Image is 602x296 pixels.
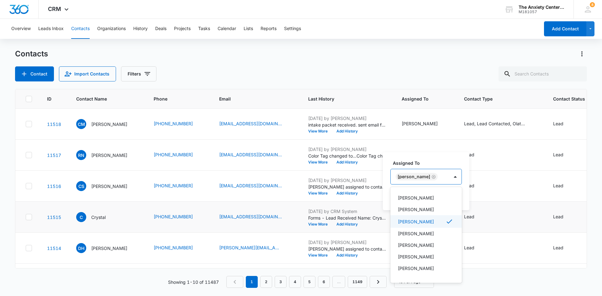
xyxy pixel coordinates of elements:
[308,253,332,257] button: View More
[398,230,434,237] p: [PERSON_NAME]
[76,119,86,129] span: CM
[553,151,563,158] div: Lead
[154,182,204,190] div: Phone - (706) 380-6917 - Select to Edit Field
[15,49,48,59] h1: Contacts
[47,215,61,220] a: Navigate to contact details page for Crystal
[76,181,86,191] span: CS
[219,151,282,158] a: [EMAIL_ADDRESS][DOMAIN_NAME]
[318,276,330,288] a: Page 6
[219,151,293,159] div: Email - reid451@yahoo.com - Select to Edit Field
[398,206,434,213] p: [PERSON_NAME]
[219,120,293,128] div: Email - camperio.1968@gmaill.com - Select to Edit Field
[71,19,90,39] button: Contacts
[76,150,86,160] span: RN
[519,5,564,10] div: account name
[174,19,191,39] button: Projects
[308,96,378,102] span: Last History
[47,184,61,189] a: Navigate to contact details page for Chris Sanders
[308,184,387,190] p: [PERSON_NAME] assigned to contact.
[519,10,564,14] div: account id
[402,120,438,127] div: [PERSON_NAME]
[398,265,434,272] p: [PERSON_NAME]
[402,151,449,159] div: Assigned To - Taylor Gaughan - Select to Edit Field
[308,177,387,184] p: [DATE] by [PERSON_NAME]
[155,19,166,39] button: Deals
[553,244,563,251] div: Lead
[76,181,139,191] div: Contact Name - Chris Sanders - Select to Edit Field
[219,213,282,220] a: [EMAIL_ADDRESS][DOMAIN_NAME]
[219,244,282,251] a: [PERSON_NAME][EMAIL_ADDRESS][DOMAIN_NAME]
[97,19,126,39] button: Organizations
[398,174,430,179] div: [PERSON_NAME]
[402,151,438,158] div: [PERSON_NAME]
[261,19,277,39] button: Reports
[590,2,595,7] span: 8
[308,222,332,226] button: View More
[219,182,282,189] a: [EMAIL_ADDRESS][DOMAIN_NAME]
[47,96,52,102] span: ID
[464,151,486,159] div: Contact Type - Lead - Select to Edit Field
[91,245,127,252] p: [PERSON_NAME]
[154,151,193,158] a: [PHONE_NUMBER]
[398,277,434,283] p: [PERSON_NAME]
[308,115,387,122] p: [DATE] by [PERSON_NAME]
[464,244,474,251] div: Lead
[76,150,139,160] div: Contact Name - Reid Nelson - Select to Edit Field
[91,183,127,190] p: [PERSON_NAME]
[76,119,139,129] div: Contact Name - Catherine Mowry - Select to Edit Field
[59,66,116,81] button: Import Contacts
[154,120,204,128] div: Phone - (913) 484-3676 - Select to Edit Field
[464,96,529,102] span: Contact Type
[308,160,332,164] button: View More
[47,246,61,251] a: Navigate to contact details page for Dustin Hall
[398,242,434,248] p: [PERSON_NAME]
[398,253,434,260] p: [PERSON_NAME]
[168,279,219,285] p: Showing 1-10 of 11487
[308,146,387,153] p: [DATE] by [PERSON_NAME]
[553,213,563,220] div: Lead
[464,182,486,190] div: Contact Type - Lead - Select to Edit Field
[244,19,253,39] button: Lists
[464,213,486,221] div: Contact Type - Lead - Select to Edit Field
[154,244,193,251] a: [PHONE_NUMBER]
[370,276,387,288] a: Next Page
[47,153,61,158] a: Navigate to contact details page for Reid Nelson
[553,213,575,221] div: Contact Status - Lead - Select to Edit Field
[332,253,362,257] button: Add History
[464,213,474,220] div: Lead
[430,174,436,179] div: Remove Melissa Umscheid
[590,2,595,7] div: notifications count
[91,214,106,221] p: Crystal
[464,151,474,158] div: Lead
[275,276,287,288] a: Page 3
[402,120,449,128] div: Assigned To - Erika Marker - Select to Edit Field
[76,212,117,222] div: Contact Name - Crystal - Select to Edit Field
[332,222,362,226] button: Add History
[121,66,156,81] button: Filters
[553,120,575,128] div: Contact Status - Lead - Select to Edit Field
[332,191,362,195] button: Add History
[464,244,486,252] div: Contact Type - Lead - Select to Edit Field
[219,120,282,127] a: [EMAIL_ADDRESS][DOMAIN_NAME]
[218,19,236,39] button: Calendar
[11,19,31,39] button: Overview
[332,129,362,133] button: Add History
[154,120,193,127] a: [PHONE_NUMBER]
[133,19,148,39] button: History
[47,122,61,127] a: Navigate to contact details page for Catherine Mowry
[38,19,64,39] button: Leads Inbox
[464,120,527,127] div: Lead, Lead Contacted, Olathe Adolescent IOP
[219,244,293,252] div: Email - dhall@spencerfane.com - Select to Edit Field
[284,19,301,39] button: Settings
[464,120,538,128] div: Contact Type - Lead, Lead Contacted, Olathe Adolescent IOP - Select to Edit Field
[76,212,86,222] span: C
[226,276,387,288] nav: Pagination
[304,276,315,288] a: Page 5
[553,120,563,127] div: Lead
[553,151,575,159] div: Contact Status - Lead - Select to Edit Field
[76,243,139,253] div: Contact Name - Dustin Hall - Select to Edit Field
[499,66,587,81] input: Search Contacts
[76,96,129,102] span: Contact Name
[154,151,204,159] div: Phone - (785) 842-3680 - Select to Edit Field
[332,160,362,164] button: Add History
